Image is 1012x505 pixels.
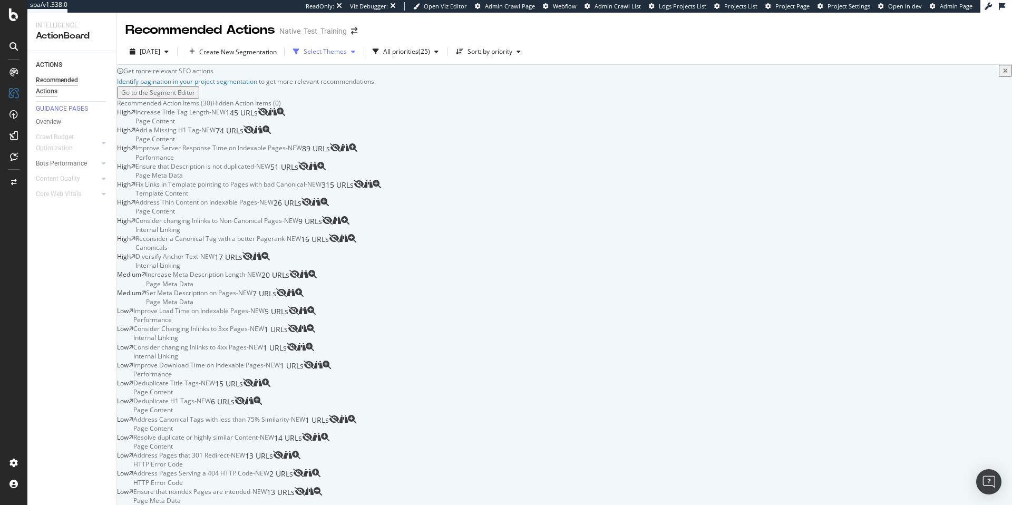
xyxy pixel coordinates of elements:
span: Low [117,469,129,478]
div: Set Meta Description on Pages [146,288,236,297]
div: magnifying-glass-plus [349,143,357,152]
span: 9 URLs [298,216,322,234]
div: eye-slash [354,180,364,188]
button: Select Themes [289,43,359,60]
span: 5 URLs [265,306,288,324]
div: ActionBoard [36,30,108,42]
a: binoculars [340,144,349,153]
div: Page Content [133,442,173,451]
span: - NEW [247,343,263,352]
div: eye-slash [329,234,339,242]
div: Sort: by priority [468,48,512,55]
span: - NEW [245,270,261,279]
div: Internal Linking [135,261,180,270]
div: binoculars [312,198,320,206]
span: 51 URLs [270,162,298,180]
button: Sort: by priority [452,43,525,60]
button: Create New Segmentation [182,47,280,57]
span: Admin Page [940,2,972,10]
a: binoculars [284,451,292,460]
span: Low [117,487,129,496]
div: binoculars [339,234,348,242]
div: Recommended Actions [125,21,275,39]
span: - NEW [250,487,267,496]
div: binoculars [304,469,312,477]
span: High [117,216,131,225]
div: Increase Meta Description Length [146,270,245,279]
a: Identify pagination in your project segmentation [117,77,257,86]
span: 13 URLs [267,487,295,505]
a: binoculars [300,270,308,279]
div: ACTIONS [36,60,62,71]
span: - NEW [199,125,216,134]
a: binoculars [339,235,348,244]
div: eye-slash [273,451,284,459]
div: binoculars [254,125,262,134]
div: Address Canonical Tags with less than 75% Similarity [133,415,289,424]
div: eye-slash [304,361,314,369]
div: magnifying-glass-plus [348,415,356,423]
span: Project Page [775,2,810,10]
span: Low [117,451,129,460]
span: 6 URLs [211,396,235,414]
span: High [117,252,131,261]
a: binoculars [253,252,261,261]
div: Recommended Actions [36,75,99,97]
a: binoculars [309,162,317,171]
div: Page Meta Data [133,496,181,505]
div: eye-slash [288,324,298,333]
span: 1 URLs [263,343,287,361]
div: Consider changing Inlinks to 4xx Pages [133,343,247,352]
div: ( 25 ) [419,48,430,55]
span: 1 URLs [280,361,304,378]
div: magnifying-glass-plus [254,396,262,405]
div: HTTP Error Code [133,478,183,487]
div: All priorities [383,48,419,55]
div: Page Meta Data [146,297,193,306]
a: binoculars [305,488,314,497]
a: GUIDANCE PAGES [36,104,109,114]
div: binoculars [339,415,348,423]
div: Deduplicate H1 Tags [133,396,194,405]
div: Diversify Anchor Text [135,252,198,261]
div: magnifying-glass-plus [321,433,329,441]
div: Viz Debugger: [350,2,388,11]
div: Page Content [133,424,173,433]
a: Admin Page [930,2,972,11]
a: Open in dev [878,2,922,11]
span: High [117,180,131,189]
div: binoculars [298,324,307,333]
div: magnifying-glass-plus [320,198,329,206]
a: binoculars [299,307,307,316]
span: Low [117,324,129,333]
span: 74 URLs [216,125,244,143]
span: - NEW [229,451,245,460]
a: binoculars [287,289,295,298]
span: 20 URLs [261,270,289,288]
div: magnifying-glass-plus [312,469,320,477]
div: Deduplicate Title Tags [133,378,199,387]
a: Project Page [765,2,810,11]
div: magnifying-glass-plus [308,270,317,278]
span: High [117,162,131,171]
div: Crawl Budget Optimization [36,132,91,154]
a: binoculars [304,469,312,478]
div: eye-slash [295,487,305,496]
div: Add a Missing H1 Tag [135,125,199,134]
span: High [117,125,131,134]
span: - NEW [289,415,305,424]
div: binoculars [297,343,306,351]
span: - NEW [286,143,302,152]
span: - NEW [198,252,215,261]
a: binoculars [312,198,320,207]
span: - NEW [236,288,252,297]
span: Low [117,378,129,387]
div: Ensure that noindex Pages are intended [133,487,250,496]
div: binoculars [287,288,295,297]
span: - NEW [305,180,322,189]
a: binoculars [298,325,307,334]
a: binoculars [339,415,348,424]
div: ReadOnly: [306,2,334,11]
div: magnifying-glass-plus [262,125,271,134]
span: Logs Projects List [659,2,706,10]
